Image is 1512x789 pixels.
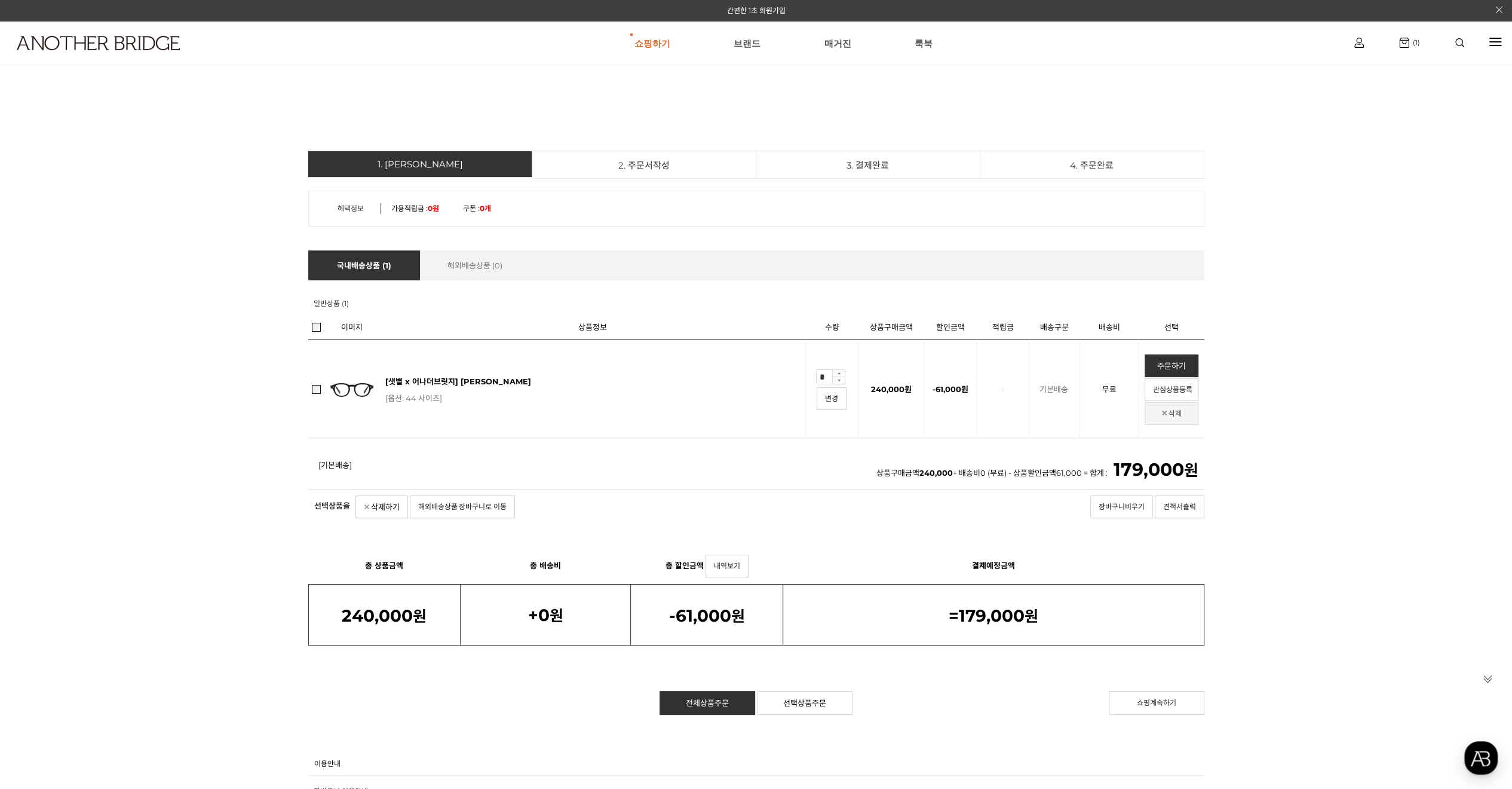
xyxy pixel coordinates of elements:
span: 홈 [38,397,45,406]
img: 수량감소 [832,377,845,384]
span: - 상품할인금액 [1008,468,1084,478]
a: 견적서출력 [1155,496,1204,518]
a: 쿠폰 :0개 [463,204,491,213]
a: 가용적립금 :0원 [391,204,439,213]
a: 매거진 [824,22,851,65]
strong: 0원 [428,204,439,213]
img: cart [1354,38,1364,48]
th: 배송구분 [1029,315,1080,340]
th: 이미지 [324,315,379,340]
img: [샛별 x 어나더브릿지] 토카 글라스 [328,366,376,414]
th: 적립금 [977,315,1029,340]
a: 관심상품등록 [1145,378,1198,401]
h3: 혜택정보 [321,203,381,214]
li: 2. 주문서작성 [532,151,756,179]
strong: 원 [959,607,1038,625]
strong: 0개 [480,204,491,213]
span: 179,000 [1114,458,1184,481]
strong: 원 [676,607,745,625]
a: 국내배송상품 (1) [308,250,420,280]
span: - [1001,384,1004,394]
span: 179,000 [959,605,1025,626]
strong: 선택상품을 [314,501,350,510]
span: 61,000 [936,384,961,394]
span: (1) [1409,38,1419,47]
strong: 원 [538,607,563,625]
li: 4. 주문완료 [980,151,1204,179]
a: 브랜드 [734,22,760,65]
li: 1. [PERSON_NAME] [308,151,532,178]
a: 대화 [79,379,154,409]
span: 대화 [109,397,124,407]
span: 0 (무료) [980,468,1007,478]
img: search [1455,38,1464,47]
a: 전체상품주문 [660,691,755,715]
img: 수량증가 [832,369,845,377]
a: 해외배송상품 장바구니로 이동 [410,496,515,518]
a: 쇼핑하기 [634,22,670,65]
strong: 원 [1114,461,1198,480]
strong: 총 상품금액 [365,561,403,570]
img: cart [1399,38,1409,48]
strong: 결제예정금액 [972,561,1015,570]
span: 61,000 [1056,468,1082,478]
th: 상품정보 [379,315,806,340]
span: 0 [538,605,550,625]
h3: 이용안내 [308,751,1204,776]
img: logo [17,36,180,50]
span: 설정 [185,397,199,406]
span: 61,000 [676,605,731,626]
th: 선택 [1139,315,1204,340]
strong: = [949,605,959,626]
th: 상품구매금액 [858,315,924,340]
a: 해외배송상품 (0) [419,250,531,280]
span: [기본배송] [318,460,352,472]
strong: 240,000 [919,468,953,478]
a: 설정 [154,379,229,409]
a: 선택상품주문 [757,691,852,715]
a: 변경 [817,387,847,410]
a: 내역보기 [706,555,749,577]
th: 할인금액 [924,315,977,340]
a: 삭제 [1145,402,1198,425]
td: 상품구매금액 + 배송비 = 합계 : [308,438,1204,489]
a: 쇼핑계속하기 [1109,691,1204,715]
a: 룩북 [915,22,933,65]
a: 간편한 1초 회원가입 [727,6,786,15]
a: logo [6,36,233,79]
th: 수량 [806,315,858,340]
a: [샛별 x 어나더브릿지] [PERSON_NAME] [385,377,531,386]
td: 무료 [1080,340,1139,438]
h3: 일반상품 (1) [314,292,1204,315]
a: 삭제하기 [355,496,408,518]
strong: 총 배송비 [530,561,561,570]
strong: - [669,605,676,626]
span: 240,000 [342,605,413,626]
strong: 원 [342,607,427,625]
div: 기본배송 [1029,384,1068,396]
th: 배송비 [1080,315,1139,340]
strong: - 원 [933,384,968,394]
li: 3. 결제완료 [756,151,980,179]
strong: 240,000원 [871,384,912,394]
a: 장바구니비우기 [1090,496,1153,518]
a: 홈 [4,379,79,409]
a: (1) [1399,38,1419,48]
li: [옵션: 44 사이즈] [385,393,806,403]
strong: + [528,605,538,625]
a: 주문하기 [1145,354,1198,377]
strong: 총 할인금액 [665,560,704,570]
